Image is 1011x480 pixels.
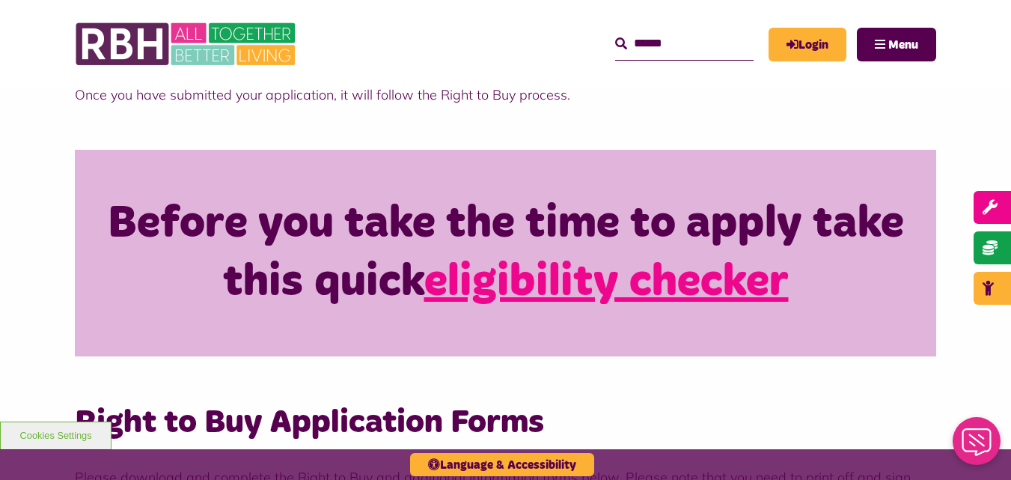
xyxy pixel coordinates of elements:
button: Navigation [857,28,936,61]
img: RBH [75,15,299,73]
h1: Before you take the time to apply take this quick [105,195,906,312]
h2: Right to Buy Application Forms [75,401,936,444]
a: MyRBH [769,28,846,61]
button: Language & Accessibility [410,453,594,476]
iframe: Netcall Web Assistant for live chat [944,413,1011,480]
a: eligibility checker - open in a new tab [424,260,789,305]
p: Once you have submitted your application, it will follow the Right to Buy process. [75,85,936,105]
input: Search [615,28,754,60]
span: Menu [888,39,918,51]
